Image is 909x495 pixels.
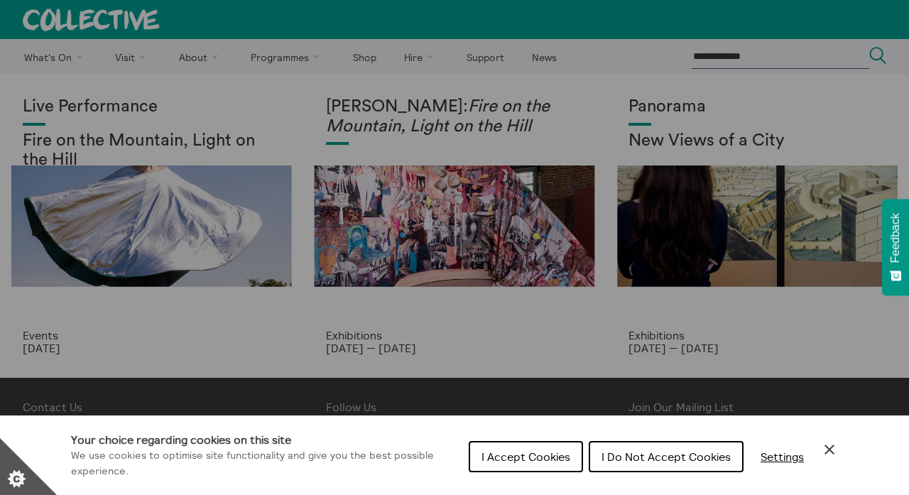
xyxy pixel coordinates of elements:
span: Settings [761,450,804,464]
h1: Your choice regarding cookies on this site [71,431,457,448]
button: I Accept Cookies [469,441,583,472]
span: Feedback [889,213,902,263]
button: Settings [749,442,815,471]
button: Feedback - Show survey [882,199,909,295]
span: I Do Not Accept Cookies [602,450,731,464]
span: I Accept Cookies [481,450,570,464]
button: I Do Not Accept Cookies [589,441,744,472]
p: We use cookies to optimise site functionality and give you the best possible experience. [71,448,457,479]
button: Close Cookie Control [821,441,838,458]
